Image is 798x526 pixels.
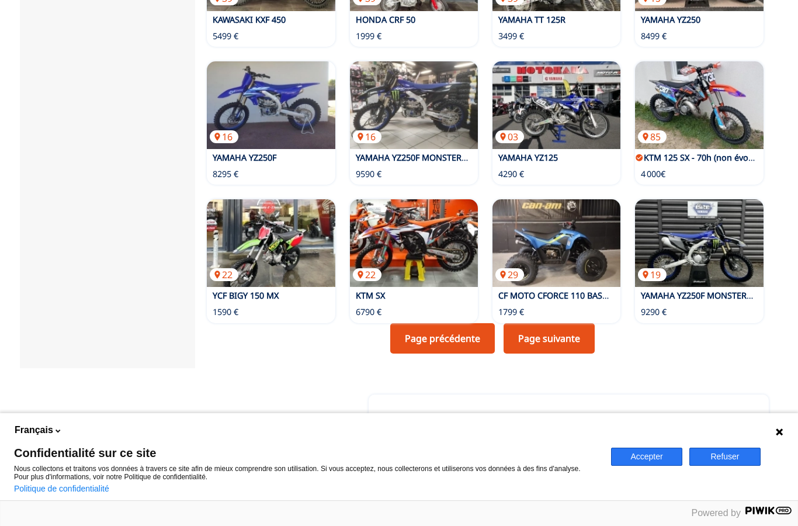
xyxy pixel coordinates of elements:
a: YAMAHA YZ125 [498,152,558,163]
a: CF MOTO CFORCE 110 BASIC EFI [498,290,624,301]
a: Politique de confidentialité [14,484,109,493]
p: 03 [495,130,524,143]
img: YAMAHA YZ250F [207,61,335,149]
p: 1799 € [498,306,524,318]
a: YAMAHA YZ250F MONSTER ENERGY [641,290,780,301]
p: 22 [353,268,381,281]
p: 6790 € [356,306,381,318]
a: KTM SX22 [350,199,478,287]
p: 16 [210,130,238,143]
a: YAMAHA YZ250 [641,14,700,25]
p: 8295 € [213,168,238,180]
a: Page précédente [390,323,495,354]
a: KTM SX [356,290,385,301]
img: YAMAHA YZ250F MONSTER ENERGY [350,61,478,149]
a: YAMAHA YZ250F [213,152,276,163]
p: 9590 € [356,168,381,180]
a: KAWASAKI KXF 450 [213,14,286,25]
a: YAMAHA YZ12503 [492,61,620,149]
span: Confidentialité sur ce site [14,447,597,459]
p: 3499 € [498,30,524,42]
p: 29 [495,268,524,281]
a: HONDA CRF 50 [356,14,415,25]
p: 22 [210,268,238,281]
p: Inscription à la newsletter [398,412,740,430]
a: YCF BIGY 150 MX22 [207,199,335,287]
span: Français [15,424,53,437]
p: 16 [353,130,381,143]
a: Page suivante [504,323,595,354]
a: YAMAHA TT 125R [498,14,565,25]
p: 5499 € [213,30,238,42]
a: YAMAHA YZ250F MONSTER ENERGY [356,152,495,163]
p: 1999 € [356,30,381,42]
button: Refuser [689,448,761,466]
img: YAMAHA YZ250F MONSTER ENERGY [635,199,763,287]
a: YAMAHA YZ250F MONSTER ENERGY16 [350,61,478,149]
p: 9290 € [641,306,667,318]
p: Nous collectons et traitons vos données à travers ce site afin de mieux comprendre son utilisatio... [14,465,597,481]
img: CF MOTO CFORCE 110 BASIC EFI [492,199,620,287]
p: 4 000€ [641,168,665,180]
a: YAMAHA YZ250F16 [207,61,335,149]
a: CF MOTO CFORCE 110 BASIC EFI29 [492,199,620,287]
span: Powered by [692,508,741,518]
p: 8499 € [641,30,667,42]
p: 85 [638,130,667,143]
img: KTM SX [350,199,478,287]
img: YAMAHA YZ125 [492,61,620,149]
button: Accepter [611,448,682,466]
a: YCF BIGY 150 MX [213,290,279,301]
img: YCF BIGY 150 MX [207,199,335,287]
a: YAMAHA YZ250F MONSTER ENERGY19 [635,199,763,287]
a: KTM 125 SX - 70h (non évolutives)85 [635,61,763,149]
p: 19 [638,268,667,281]
p: 1590 € [213,306,238,318]
p: 4290 € [498,168,524,180]
a: KTM 125 SX - 70h (non évolutives) [644,152,776,163]
img: KTM 125 SX - 70h (non évolutives) [635,61,763,149]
